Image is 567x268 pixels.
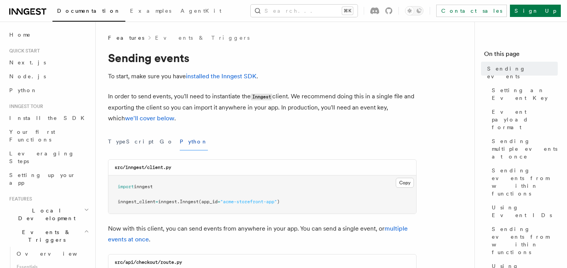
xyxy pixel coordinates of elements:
[115,165,171,170] code: src/inngest/client.py
[176,2,226,21] a: AgentKit
[9,172,76,186] span: Setting up your app
[6,225,91,247] button: Events & Triggers
[436,5,507,17] a: Contact sales
[489,201,558,222] a: Using Event IDs
[155,199,158,204] span: =
[158,199,177,204] span: inngest
[510,5,561,17] a: Sign Up
[57,8,121,14] span: Documentation
[492,108,558,131] span: Event payload format
[177,199,180,204] span: .
[484,62,558,83] a: Sending events
[396,178,414,188] button: Copy
[6,228,84,244] span: Events & Triggers
[251,94,272,100] code: Inngest
[6,83,91,97] a: Python
[492,167,558,197] span: Sending events from within functions
[118,184,134,189] span: import
[199,199,218,204] span: (app_id
[180,199,199,204] span: Inngest
[134,184,153,189] span: inngest
[6,196,32,202] span: Features
[125,115,174,122] a: we'll cover below
[181,8,221,14] span: AgentKit
[6,168,91,190] a: Setting up your app
[487,65,558,80] span: Sending events
[108,51,417,65] h1: Sending events
[218,199,220,204] span: =
[130,8,171,14] span: Examples
[108,34,144,42] span: Features
[13,247,91,261] a: Overview
[6,28,91,42] a: Home
[6,69,91,83] a: Node.js
[6,48,40,54] span: Quick start
[108,133,154,150] button: TypeScript
[277,199,280,204] span: )
[108,71,417,82] p: To start, make sure you have .
[6,204,91,225] button: Local Development
[52,2,125,22] a: Documentation
[108,223,417,245] p: Now with this client, you can send events from anywhere in your app. You can send a single event,...
[108,91,417,124] p: In order to send events, you'll need to instantiate the client. We recommend doing this in a sing...
[125,2,176,21] a: Examples
[489,105,558,134] a: Event payload format
[405,6,424,15] button: Toggle dark mode
[6,147,91,168] a: Leveraging Steps
[108,225,408,243] a: multiple events at once
[6,111,91,125] a: Install the SDK
[489,83,558,105] a: Setting an Event Key
[118,199,155,204] span: inngest_client
[492,137,558,160] span: Sending multiple events at once
[492,204,558,219] span: Using Event IDs
[489,222,558,259] a: Sending events from within functions
[9,150,74,164] span: Leveraging Steps
[220,199,277,204] span: "acme-storefront-app"
[115,260,182,265] code: src/api/checkout/route.py
[186,72,256,80] a: installed the Inngest SDK
[9,31,31,39] span: Home
[492,225,558,256] span: Sending events from within functions
[342,7,353,15] kbd: ⌘K
[6,56,91,69] a: Next.js
[6,103,43,110] span: Inngest tour
[9,87,37,93] span: Python
[489,134,558,163] a: Sending multiple events at once
[17,251,96,257] span: Overview
[9,73,46,79] span: Node.js
[484,49,558,62] h4: On this page
[251,5,358,17] button: Search...⌘K
[9,129,55,143] span: Your first Functions
[9,59,46,66] span: Next.js
[180,133,208,150] button: Python
[9,115,89,121] span: Install the SDK
[160,133,174,150] button: Go
[6,125,91,147] a: Your first Functions
[155,34,250,42] a: Events & Triggers
[6,207,84,222] span: Local Development
[489,163,558,201] a: Sending events from within functions
[492,86,558,102] span: Setting an Event Key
